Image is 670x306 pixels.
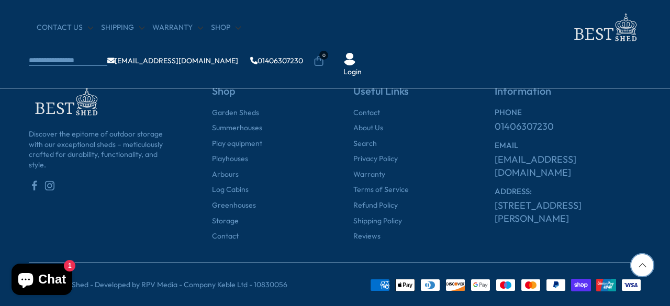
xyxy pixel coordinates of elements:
a: 0 [314,56,324,66]
a: Playhouses [212,154,248,164]
a: Privacy Policy [353,154,398,164]
a: Greenhouses [212,200,256,211]
a: CONTACT US [37,22,93,33]
a: Warranty [353,169,385,180]
a: Contact [353,108,380,118]
h5: Information [495,85,641,108]
a: Summerhouses [212,123,262,133]
a: Warranty [152,22,203,33]
a: 01406307230 [250,57,303,64]
p: © 2025 Best Shed - Developed by RPV Media - Company Keble Ltd - 10830056 [29,280,287,290]
a: Play equipment [212,139,262,149]
a: About Us [353,123,383,133]
a: Refund Policy [353,200,398,211]
a: Search [353,139,377,149]
a: [EMAIL_ADDRESS][DOMAIN_NAME] [107,57,238,64]
a: Shipping Policy [353,216,402,226]
a: Storage [212,216,239,226]
a: Garden Sheds [212,108,259,118]
inbox-online-store-chat: Shopify online store chat [8,264,75,298]
h6: EMAIL [495,141,641,150]
a: Reviews [353,231,381,242]
h6: PHONE [495,108,641,117]
a: [STREET_ADDRESS][PERSON_NAME] [495,199,641,225]
a: Shop [211,22,241,33]
img: footer-logo [29,85,102,119]
a: Shipping [101,22,144,33]
a: Terms of Service [353,185,409,195]
a: 01406307230 [495,120,554,133]
a: Arbours [212,169,239,180]
h5: Shop [212,85,317,108]
img: User Icon [343,53,356,65]
a: [EMAIL_ADDRESS][DOMAIN_NAME] [495,153,641,179]
p: Discover the epitome of outdoor storage with our exceptional sheds – meticulously crafted for dur... [29,129,175,180]
h6: ADDRESS: [495,187,641,196]
a: Log Cabins [212,185,249,195]
a: Contact [212,231,239,242]
img: logo [568,10,641,44]
a: Login [343,67,362,77]
span: 0 [319,51,328,60]
h5: Useful Links [353,85,458,108]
